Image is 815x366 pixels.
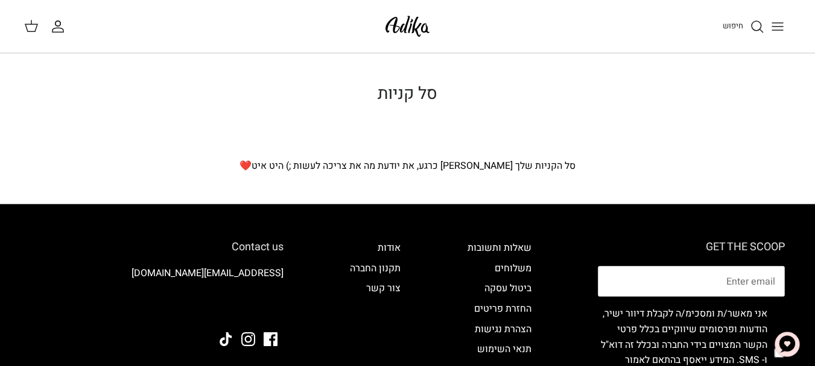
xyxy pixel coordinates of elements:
[250,299,284,315] img: Adika IL
[495,261,531,276] a: משלוחים
[241,332,255,346] a: Instagram
[378,241,401,255] a: אודות
[132,266,284,280] a: [EMAIL_ADDRESS][DOMAIN_NAME]
[264,332,277,346] a: Facebook
[382,12,433,40] img: Adika IL
[350,261,401,276] a: תקנון החברה
[474,301,531,316] a: החזרת פריטים
[769,326,805,362] button: צ'אט
[723,20,743,31] span: חיפוש
[51,19,70,34] a: החשבון שלי
[477,342,531,356] a: תנאי השימוש
[723,19,764,34] a: חיפוש
[598,266,785,297] input: Email
[468,241,531,255] a: שאלות ותשובות
[24,84,791,104] h1: סל קניות
[764,13,791,40] button: Toggle menu
[366,281,401,295] a: צור קשר
[24,159,791,174] p: סל הקניות שלך [PERSON_NAME] כרגע, את יודעת מה את צריכה לעשות ;) היט איט❤️
[30,241,284,254] h6: Contact us
[219,332,233,346] a: Tiktok
[484,281,531,295] a: ביטול עסקה
[598,241,785,254] h6: GET THE SCOOP
[475,322,531,336] a: הצהרת נגישות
